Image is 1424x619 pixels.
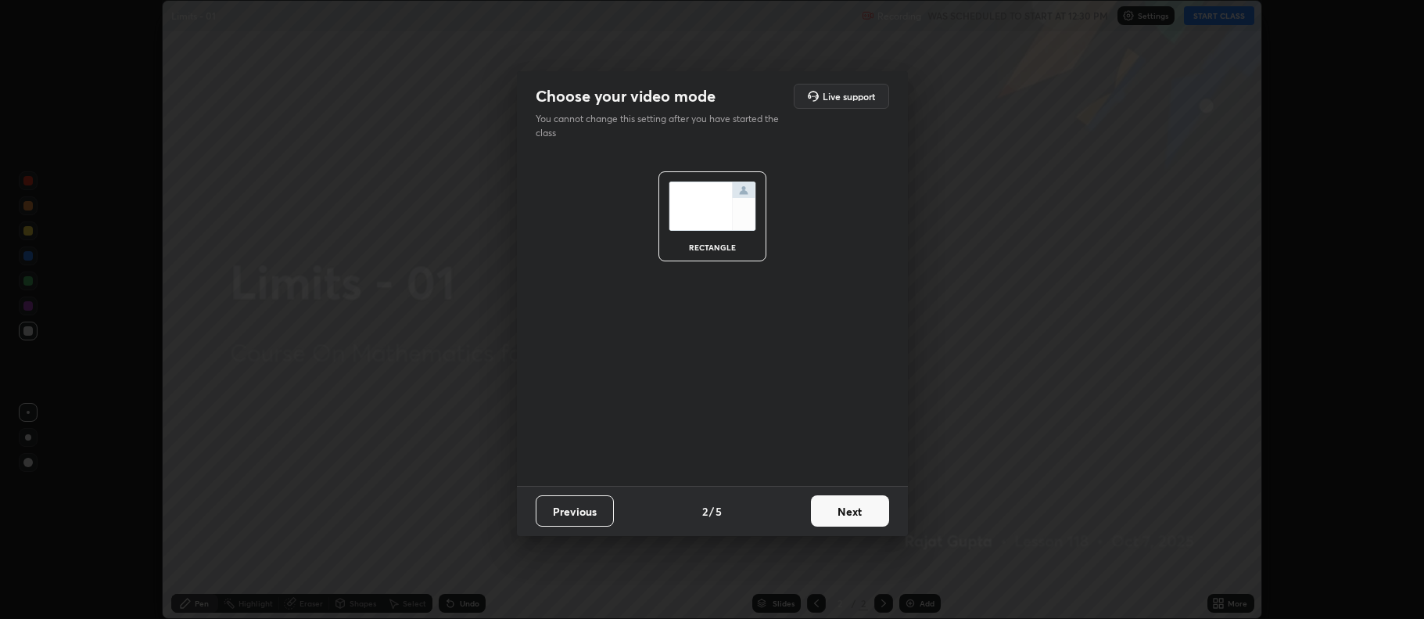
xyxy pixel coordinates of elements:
[536,112,789,140] p: You cannot change this setting after you have started the class
[681,243,744,251] div: rectangle
[823,92,875,101] h5: Live support
[536,495,614,527] button: Previous
[709,503,714,520] h4: /
[536,86,716,106] h2: Choose your video mode
[669,182,756,231] img: normalScreenIcon.ae25ed63.svg
[716,503,722,520] h4: 5
[811,495,889,527] button: Next
[702,503,708,520] h4: 2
